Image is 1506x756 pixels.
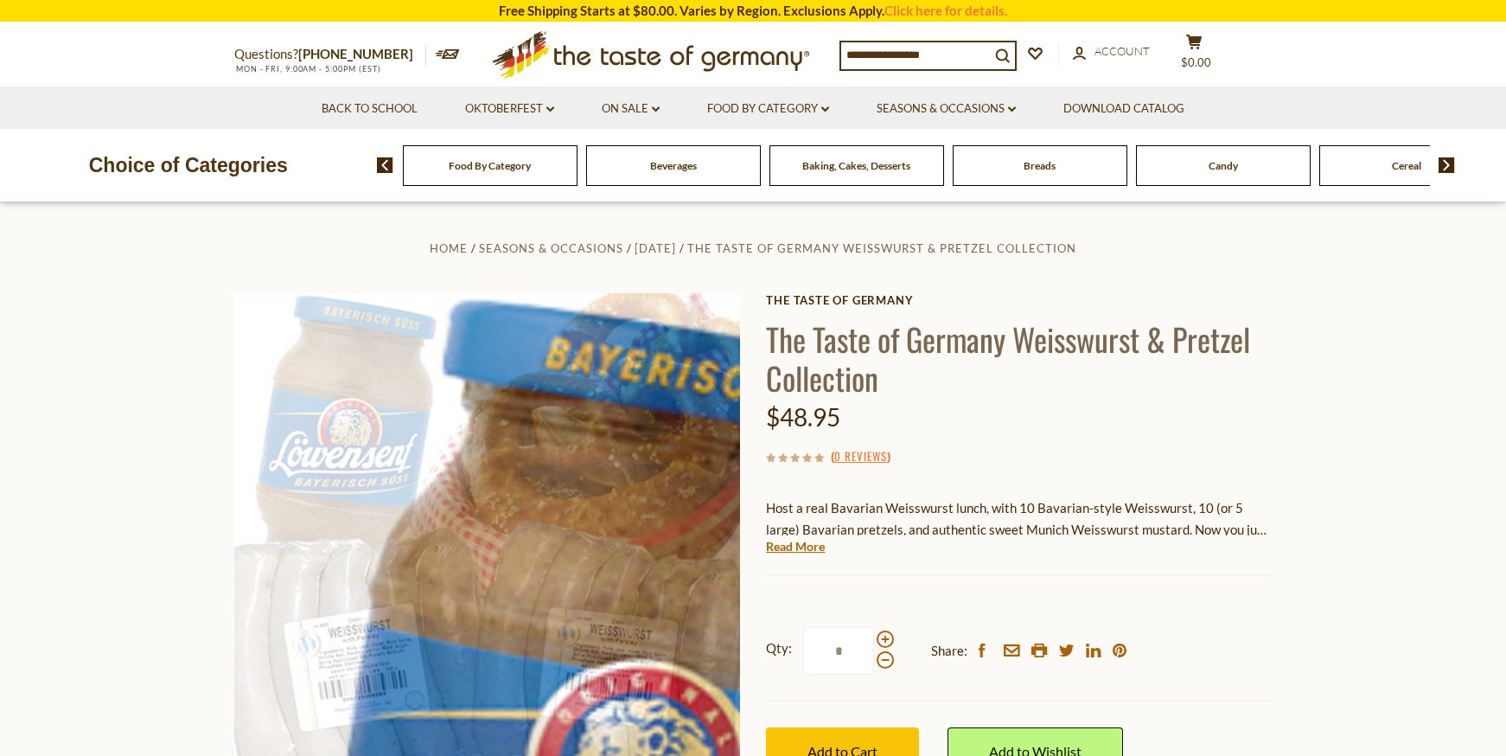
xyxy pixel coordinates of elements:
a: [PHONE_NUMBER] [298,46,413,61]
a: Cereal [1392,159,1421,172]
a: Food By Category [449,159,531,172]
a: Oktoberfest [465,99,554,119]
a: Seasons & Occasions [877,99,1016,119]
a: The Taste of Germany Weisswurst & Pretzel Collection [687,241,1076,255]
p: Questions? [234,43,426,66]
img: previous arrow [377,157,393,173]
p: Host a real Bavarian Weisswurst lunch, with 10 Bavarian-style Weisswurst, 10 (or 5 large) Bavaria... [766,497,1272,541]
a: [DATE] [635,241,676,255]
h1: The Taste of Germany Weisswurst & Pretzel Collection [766,319,1272,397]
span: $0.00 [1181,55,1211,69]
span: MON - FRI, 9:00AM - 5:00PM (EST) [234,64,381,74]
a: Breads [1024,159,1056,172]
a: Beverages [650,159,697,172]
button: $0.00 [1168,34,1220,77]
a: Home [430,241,468,255]
a: The Taste of Germany [766,293,1272,307]
a: Seasons & Occasions [479,241,623,255]
strong: Qty: [766,637,792,659]
span: Account [1094,44,1150,58]
a: Account [1073,42,1150,61]
img: next arrow [1439,157,1455,173]
a: On Sale [602,99,660,119]
span: ( ) [831,447,890,464]
a: Download Catalog [1063,99,1184,119]
a: Food By Category [707,99,829,119]
a: Candy [1209,159,1238,172]
a: Read More [766,538,825,555]
a: Click here for details. [884,3,1007,18]
a: 0 Reviews [834,447,887,466]
span: $48.95 [766,402,840,432]
a: Back to School [322,99,418,119]
a: Baking, Cakes, Desserts [802,159,910,172]
input: Qty: [803,627,874,675]
span: Share: [931,640,967,662]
